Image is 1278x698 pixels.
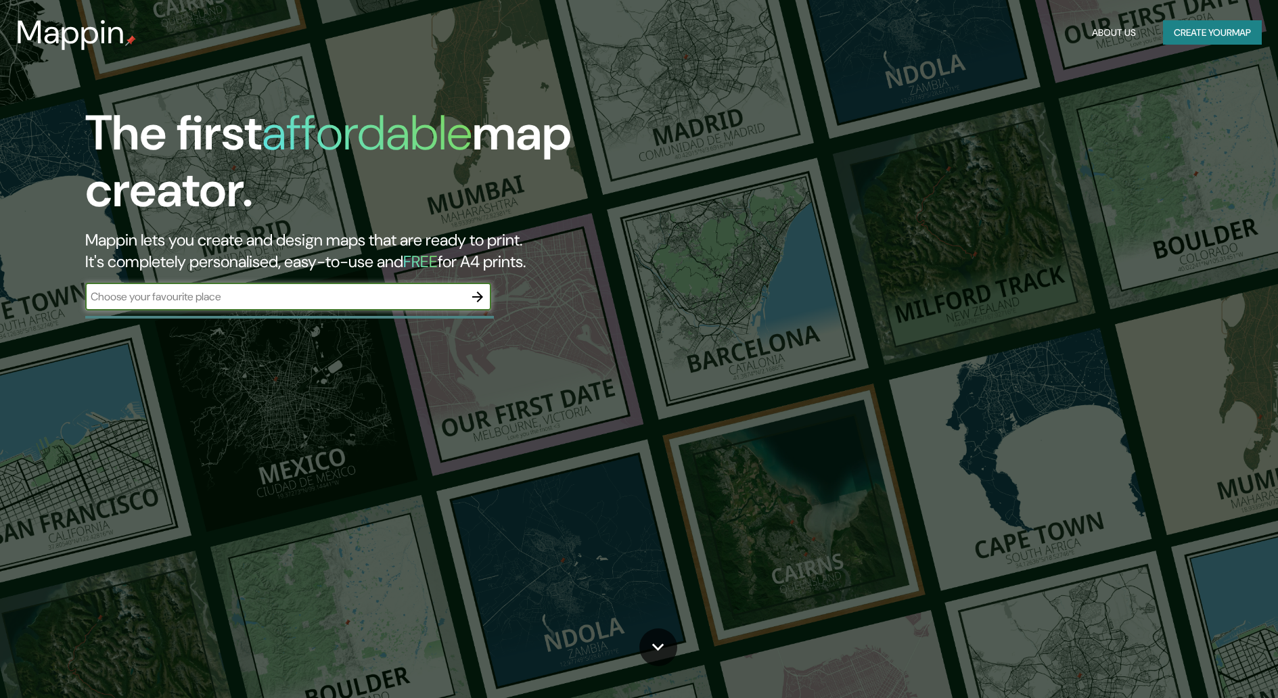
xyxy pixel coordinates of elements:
[1087,20,1141,45] button: About Us
[85,229,725,273] h2: Mappin lets you create and design maps that are ready to print. It's completely personalised, eas...
[403,251,438,272] h5: FREE
[1163,20,1262,45] button: Create yourmap
[125,35,136,46] img: mappin-pin
[85,105,725,229] h1: The first map creator.
[16,14,125,51] h3: Mappin
[262,101,472,164] h1: affordable
[1158,645,1263,683] iframe: Help widget launcher
[85,289,464,304] input: Choose your favourite place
